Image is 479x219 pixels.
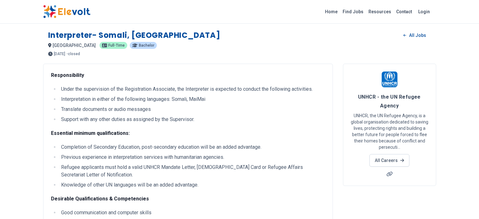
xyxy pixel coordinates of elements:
a: Login [414,5,434,18]
img: UNHCR - the UN Refugee Agency [382,72,397,87]
li: Interpretation in either of the following languages: Somali, MaiMai [59,95,325,103]
a: Find Jobs [340,7,366,17]
li: Completion of Secondary Education, post-secondary education will be an added advantage. [59,143,325,151]
span: [GEOGRAPHIC_DATA] [53,43,96,48]
li: Under the supervision of the Registration Associate, the Interpreter is expected to conduct the f... [59,85,325,93]
li: Translate documents or audio messages [59,106,325,113]
p: - closed [66,52,80,56]
li: Knowledge of other UN languages will be an added advantage. [59,181,325,189]
a: All Careers [369,154,409,167]
span: Full-time [108,43,125,47]
li: Refugee applicants must hold a valid UNHCR Mandate Letter, [DEMOGRAPHIC_DATA] Card or Refugee Aff... [59,164,325,179]
li: Support with any other duties as assigned by the Supervisor. [59,116,325,123]
a: Resources [366,7,394,17]
a: Home [322,7,340,17]
span: UNHCR - the UN Refugee Agency [358,94,421,109]
a: All Jobs [398,31,431,40]
span: Bachelor [139,43,154,47]
a: Contact [394,7,414,17]
strong: Essential minimum qualifications: [51,130,130,136]
strong: Desirable Qualifications & Competencies [51,196,149,202]
span: [DATE] [54,52,65,56]
li: Good communication and computer skills [59,209,325,216]
li: Previous experience in interpretation services with humanitarian agencies. [59,153,325,161]
strong: Responsibility [51,72,84,78]
p: UNHCR, the UN Refugee Agency, is a global organisation dedicated to saving lives, protecting righ... [351,112,428,150]
h1: Interpreter- Somali, [GEOGRAPHIC_DATA] [48,30,220,40]
img: Elevolt [43,5,90,18]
